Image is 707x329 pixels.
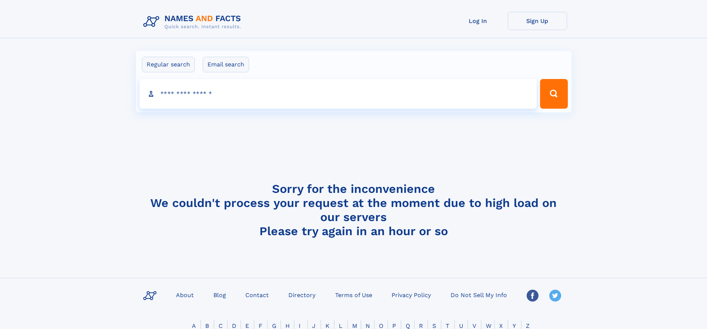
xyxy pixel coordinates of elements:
label: Regular search [142,57,195,72]
a: About [173,289,197,300]
a: Terms of Use [332,289,375,300]
a: Blog [210,289,229,300]
img: Facebook [527,290,539,302]
a: Privacy Policy [389,289,434,300]
button: Search Button [540,79,567,109]
a: Directory [285,289,318,300]
input: search input [140,79,537,109]
img: Twitter [549,290,561,302]
a: Sign Up [508,12,567,30]
h4: Sorry for the inconvenience We couldn't process your request at the moment due to high load on ou... [140,182,567,238]
img: Logo Names and Facts [140,12,247,32]
a: Do Not Sell My Info [448,289,510,300]
a: Contact [242,289,272,300]
label: Email search [203,57,249,72]
a: Log In [448,12,508,30]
